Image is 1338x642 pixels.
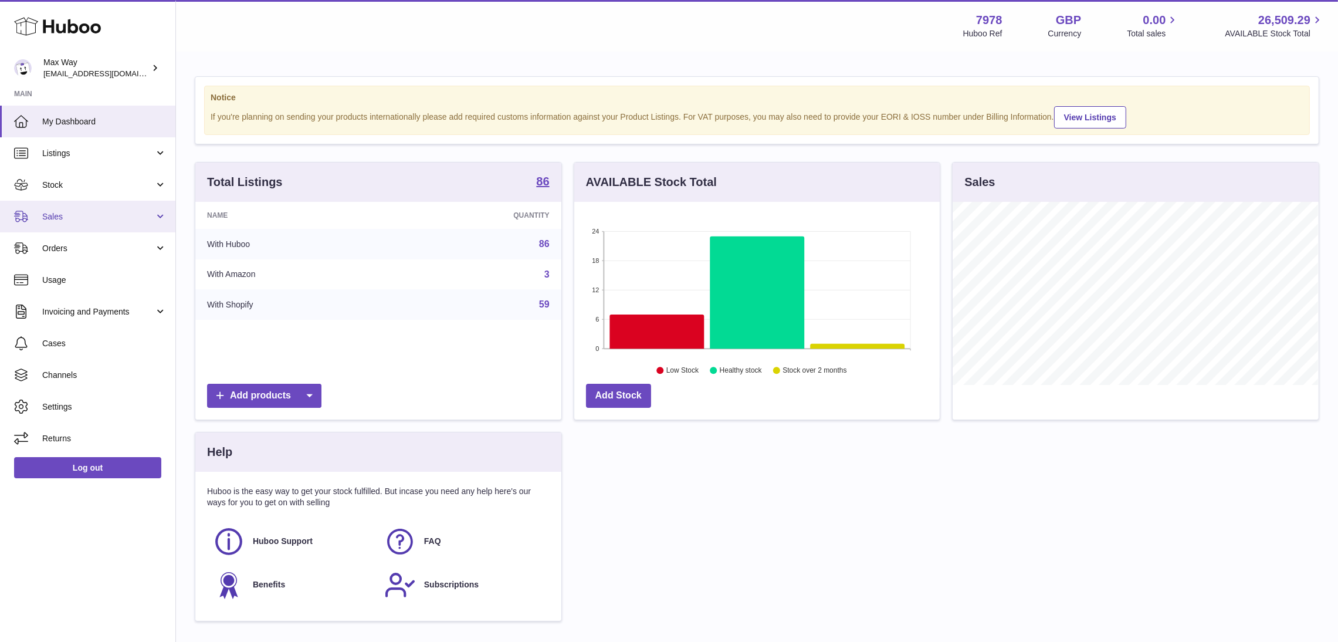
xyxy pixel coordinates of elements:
[395,202,561,229] th: Quantity
[1048,28,1082,39] div: Currency
[536,175,549,190] a: 86
[195,289,395,320] td: With Shopify
[42,243,154,254] span: Orders
[211,104,1303,129] div: If you're planning on sending your products internationally please add required customs informati...
[1225,12,1324,39] a: 26,509.29 AVAILABLE Stock Total
[195,259,395,290] td: With Amazon
[1143,12,1166,28] span: 0.00
[720,367,763,375] text: Healthy stock
[666,367,699,375] text: Low Stock
[544,269,550,279] a: 3
[586,174,717,190] h3: AVAILABLE Stock Total
[42,433,167,444] span: Returns
[42,306,154,317] span: Invoicing and Payments
[539,239,550,249] a: 86
[42,116,167,127] span: My Dashboard
[539,299,550,309] a: 59
[424,536,441,547] span: FAQ
[42,275,167,286] span: Usage
[14,457,161,478] a: Log out
[253,536,313,547] span: Huboo Support
[207,444,232,460] h3: Help
[213,569,372,601] a: Benefits
[207,486,550,508] p: Huboo is the easy way to get your stock fulfilled. But incase you need any help here's our ways f...
[42,148,154,159] span: Listings
[1127,12,1179,39] a: 0.00 Total sales
[595,316,599,323] text: 6
[783,367,846,375] text: Stock over 2 months
[976,12,1002,28] strong: 7978
[1258,12,1310,28] span: 26,509.29
[14,59,32,77] img: Max@LongevityBox.co.uk
[963,28,1002,39] div: Huboo Ref
[384,569,544,601] a: Subscriptions
[595,345,599,352] text: 0
[195,202,395,229] th: Name
[42,180,154,191] span: Stock
[536,175,549,187] strong: 86
[586,384,651,408] a: Add Stock
[964,174,995,190] h3: Sales
[43,69,172,78] span: [EMAIL_ADDRESS][DOMAIN_NAME]
[424,579,479,590] span: Subscriptions
[213,526,372,557] a: Huboo Support
[253,579,285,590] span: Benefits
[592,228,599,235] text: 24
[1054,106,1126,129] a: View Listings
[211,92,1303,103] strong: Notice
[195,229,395,259] td: With Huboo
[1225,28,1324,39] span: AVAILABLE Stock Total
[42,338,167,349] span: Cases
[1127,28,1179,39] span: Total sales
[42,211,154,222] span: Sales
[1056,12,1081,28] strong: GBP
[42,370,167,381] span: Channels
[207,174,283,190] h3: Total Listings
[207,384,321,408] a: Add products
[592,257,599,264] text: 18
[42,401,167,413] span: Settings
[592,286,599,293] text: 12
[43,57,149,79] div: Max Way
[384,526,544,557] a: FAQ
